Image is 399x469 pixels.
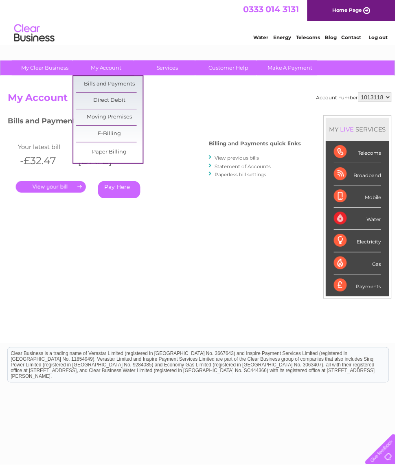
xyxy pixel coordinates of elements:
[16,183,87,195] a: .
[77,110,144,127] a: Moving Premises
[211,142,304,148] h4: Billing and Payments quick links
[337,232,385,254] div: Electricity
[16,154,75,171] th: -£32.47
[217,156,261,162] a: View previous bills
[276,35,294,41] a: Energy
[372,35,391,41] a: Log out
[12,61,79,76] a: My Clear Business
[337,142,385,165] div: Telecoms
[337,165,385,187] div: Broadband
[328,35,340,41] a: Blog
[217,173,269,179] a: Paperless bill settings
[337,255,385,277] div: Gas
[8,4,392,39] div: Clear Business is a trading name of Verastar Limited (registered in [GEOGRAPHIC_DATA] No. 3667643...
[8,116,304,131] h3: Bills and Payments
[74,61,141,76] a: My Account
[77,77,144,93] a: Bills and Payments
[337,277,385,299] div: Payments
[256,35,271,41] a: Water
[99,183,142,200] a: Pay Here
[136,61,203,76] a: Services
[337,187,385,210] div: Mobile
[77,127,144,143] a: E-Billing
[246,4,302,14] a: 0333 014 3131
[319,93,395,103] div: Account number
[299,35,323,41] a: Telecoms
[197,61,265,76] a: Customer Help
[345,35,365,41] a: Contact
[16,143,75,154] td: Your latest bill
[329,119,393,142] div: MY SERVICES
[8,93,395,109] h2: My Account
[77,146,144,162] a: Paper Billing
[217,165,274,171] a: Statement of Accounts
[14,21,55,46] img: logo.png
[337,210,385,232] div: Water
[259,61,327,76] a: Make A Payment
[77,94,144,110] a: Direct Debit
[342,127,359,134] div: LIVE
